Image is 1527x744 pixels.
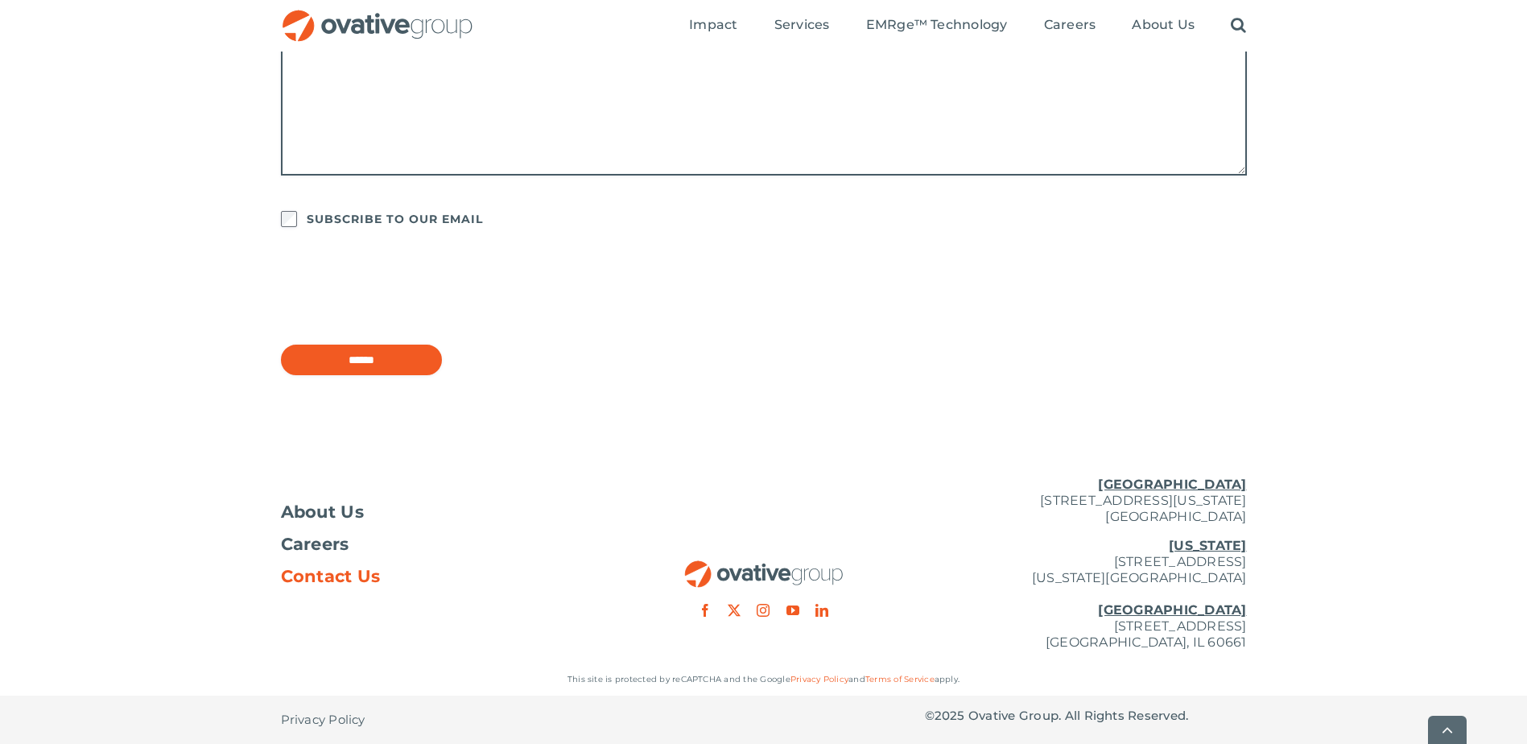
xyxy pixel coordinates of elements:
[1169,538,1246,553] u: [US_STATE]
[815,604,828,617] a: linkedin
[699,604,712,617] a: facebook
[683,559,844,574] a: OG_Full_horizontal_RGB
[774,17,830,33] span: Services
[281,536,603,552] a: Careers
[281,504,365,520] span: About Us
[1098,602,1246,618] u: [GEOGRAPHIC_DATA]
[689,17,737,35] a: Impact
[935,708,965,723] span: 2025
[1132,17,1195,35] a: About Us
[281,712,365,728] span: Privacy Policy
[1044,17,1096,35] a: Careers
[786,604,799,617] a: youtube
[281,8,474,23] a: OG_Full_horizontal_RGB
[281,536,349,552] span: Careers
[1098,477,1246,492] u: [GEOGRAPHIC_DATA]
[281,696,365,744] a: Privacy Policy
[307,208,483,230] label: SUBSCRIBE TO OUR EMAIL
[1044,17,1096,33] span: Careers
[281,696,603,744] nav: Footer - Privacy Policy
[790,674,848,684] a: Privacy Policy
[281,568,381,585] span: Contact Us
[925,708,1247,724] p: © Ovative Group. All Rights Reserved.
[925,538,1247,651] p: [STREET_ADDRESS] [US_STATE][GEOGRAPHIC_DATA] [STREET_ADDRESS] [GEOGRAPHIC_DATA], IL 60661
[1231,17,1246,35] a: Search
[281,568,603,585] a: Contact Us
[865,674,935,684] a: Terms of Service
[866,17,1008,33] span: EMRge™ Technology
[774,17,830,35] a: Services
[281,504,603,520] a: About Us
[281,504,603,585] nav: Footer Menu
[281,672,1247,688] p: This site is protected by reCAPTCHA and the Google and apply.
[728,604,741,617] a: twitter
[925,477,1247,525] p: [STREET_ADDRESS][US_STATE] [GEOGRAPHIC_DATA]
[689,17,737,33] span: Impact
[1132,17,1195,33] span: About Us
[281,262,526,325] iframe: reCAPTCHA
[757,604,770,617] a: instagram
[866,17,1008,35] a: EMRge™ Technology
